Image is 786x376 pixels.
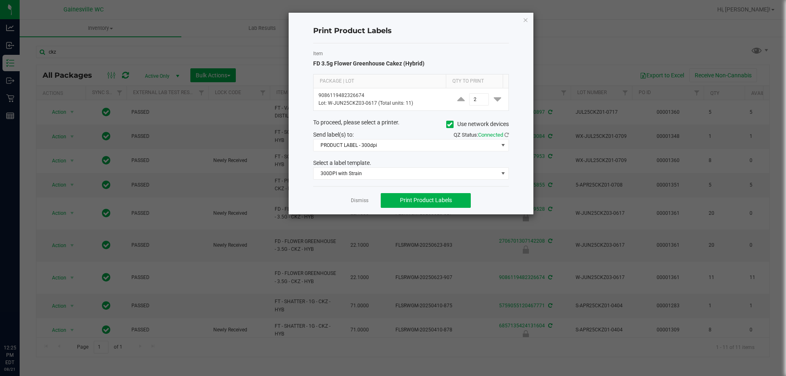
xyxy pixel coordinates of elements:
[446,74,503,88] th: Qty to Print
[314,140,498,151] span: PRODUCT LABEL - 300dpi
[314,74,446,88] th: Package | Lot
[318,99,445,107] p: Lot: W-JUN25CKZ03-0617 (Total units: 11)
[314,168,498,179] span: 300DPI with Strain
[313,131,354,138] span: Send label(s) to:
[307,118,515,131] div: To proceed, please select a printer.
[381,193,471,208] button: Print Product Labels
[400,197,452,203] span: Print Product Labels
[313,60,425,67] span: FD 3.5g Flower Greenhouse Cakez (Hybrid)
[446,120,509,128] label: Use network devices
[313,26,509,36] h4: Print Product Labels
[351,197,368,204] a: Dismiss
[454,132,509,138] span: QZ Status:
[307,159,515,167] div: Select a label template.
[478,132,503,138] span: Connected
[313,50,509,57] label: Item
[8,311,33,335] iframe: Resource center
[318,92,445,99] p: 9086119482326674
